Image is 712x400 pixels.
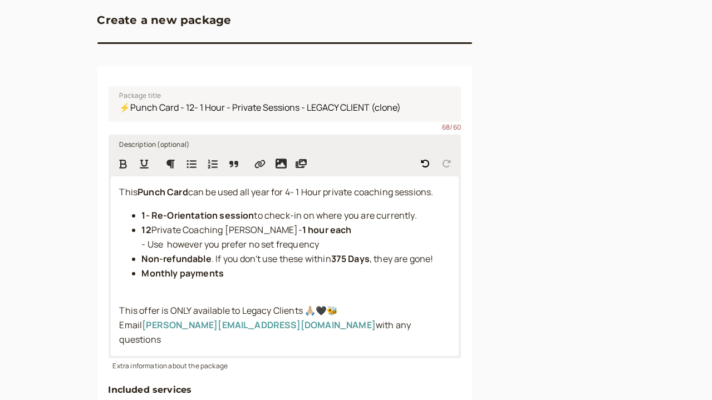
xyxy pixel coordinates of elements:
[151,224,302,236] span: Private Coaching [PERSON_NAME]-
[212,253,331,265] span: . If you don't use these within
[142,253,212,265] strong: Non-refundable
[134,154,154,174] button: Format Underline
[331,253,370,265] strong: 375 Days
[370,253,434,265] span: , they are gone!
[181,154,202,174] button: Bulleted List
[138,186,188,198] strong: Punch Card
[120,90,161,101] span: Package title
[291,154,311,174] button: Insert media
[97,11,232,29] h3: Create a new package
[142,319,376,331] a: [PERSON_NAME][EMAIL_ADDRESS][DOMAIN_NAME]
[109,86,461,122] input: Package title
[415,154,435,174] button: Undo
[142,238,320,250] span: - Use however you prefer no set frequency
[120,319,143,331] span: Email
[142,209,254,221] strong: 1- Re-Orientation session
[109,358,461,371] div: Extra information about the package
[111,138,190,149] label: Description (optional)
[436,154,456,174] button: Redo
[113,154,133,174] button: Format Bold
[188,186,434,198] span: can be used all year for 4- 1 Hour private coaching sessions.
[224,154,244,174] button: Quote
[142,267,224,279] strong: Monthly payments
[656,347,712,400] iframe: Chat Widget
[203,154,223,174] button: Numbered List
[160,154,180,174] button: Formatting Options
[271,154,291,174] button: Insert image
[120,304,338,317] span: This offer is ONLY available to Legacy Clients 🙏🏼🖤🐝
[250,154,270,174] button: Insert Link
[109,383,461,397] h4: Included services
[120,186,138,198] span: This
[254,209,417,221] span: to check-in on where you are currently.
[302,224,352,236] strong: 1 hour each
[142,224,151,236] strong: 12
